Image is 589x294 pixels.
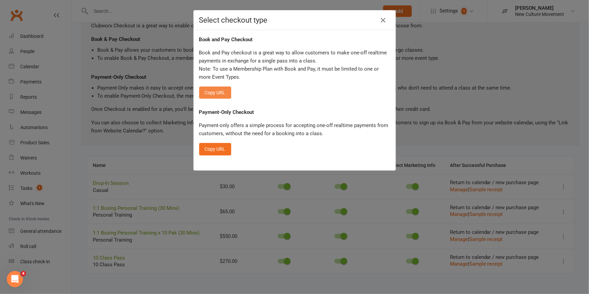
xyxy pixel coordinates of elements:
strong: Book and Pay Checkout [199,36,253,43]
span: 4 [21,271,26,276]
iframe: Intercom live chat [7,271,23,287]
button: Close [378,15,389,26]
p: Book and Pay checkout is a great way to allow customers to make one-off realtime payments in exch... [199,49,390,81]
button: Copy URL [199,87,231,99]
button: Copy URL [199,143,231,155]
p: Payment-only offers a simple process for accepting one-off realtime payments from customers, with... [199,121,390,138]
h4: Select checkout type [199,16,390,24]
strong: Payment-Only Checkout [199,109,254,115]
